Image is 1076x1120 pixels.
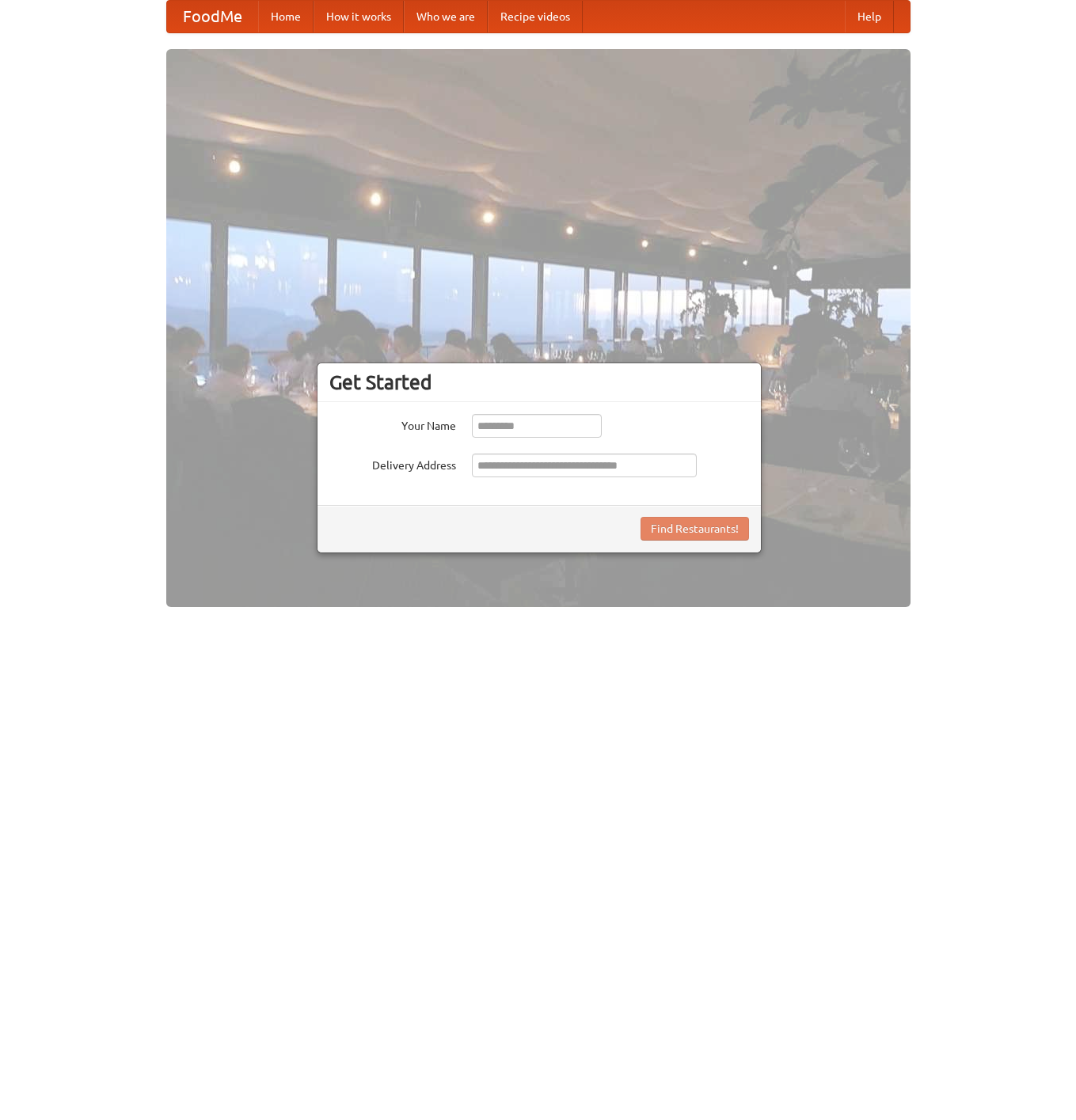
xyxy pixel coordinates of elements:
[167,1,258,32] a: FoodMe
[329,454,456,473] label: Delivery Address
[488,1,583,32] a: Recipe videos
[314,1,404,32] a: How it works
[258,1,314,32] a: Home
[329,370,749,394] h3: Get Started
[641,517,749,541] button: Find Restaurants!
[404,1,488,32] a: Who we are
[329,414,456,434] label: Your Name
[845,1,894,32] a: Help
